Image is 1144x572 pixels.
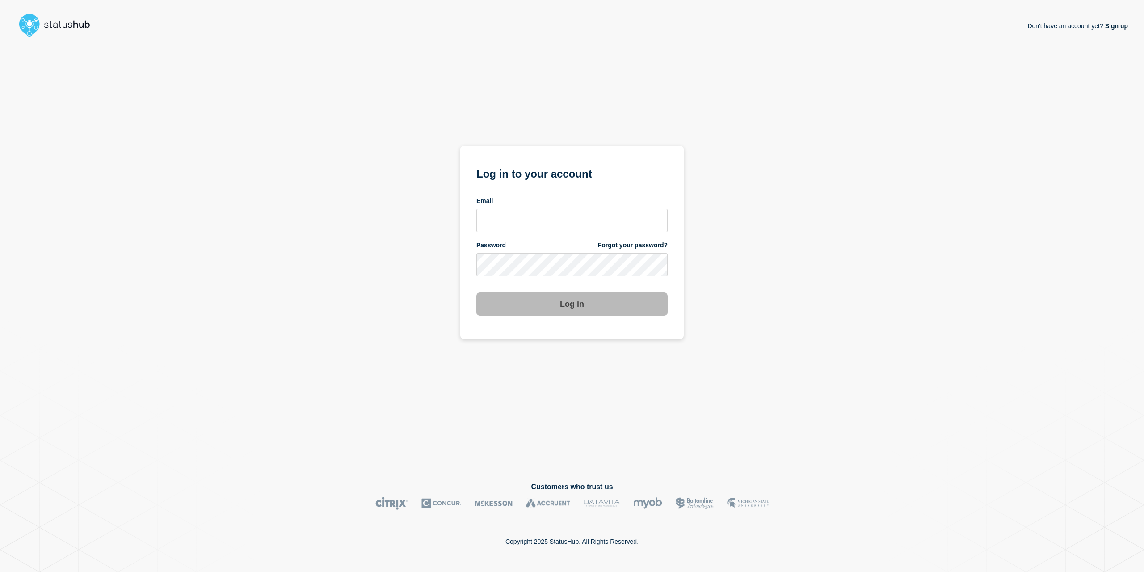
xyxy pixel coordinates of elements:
[375,497,408,510] img: Citrix logo
[16,483,1128,491] h2: Customers who trust us
[421,497,462,510] img: Concur logo
[16,11,101,39] img: StatusHub logo
[476,209,668,232] input: email input
[1027,15,1128,37] p: Don't have an account yet?
[598,241,668,250] a: Forgot your password?
[476,241,506,250] span: Password
[476,292,668,316] button: Log in
[505,538,639,545] p: Copyright 2025 StatusHub. All Rights Reserved.
[475,497,513,510] img: McKesson logo
[476,165,668,181] h1: Log in to your account
[676,497,714,510] img: Bottomline logo
[526,497,570,510] img: Accruent logo
[584,497,620,510] img: DataVita logo
[476,197,493,205] span: Email
[633,497,662,510] img: myob logo
[476,253,668,276] input: password input
[1103,22,1128,30] a: Sign up
[727,497,769,510] img: MSU logo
